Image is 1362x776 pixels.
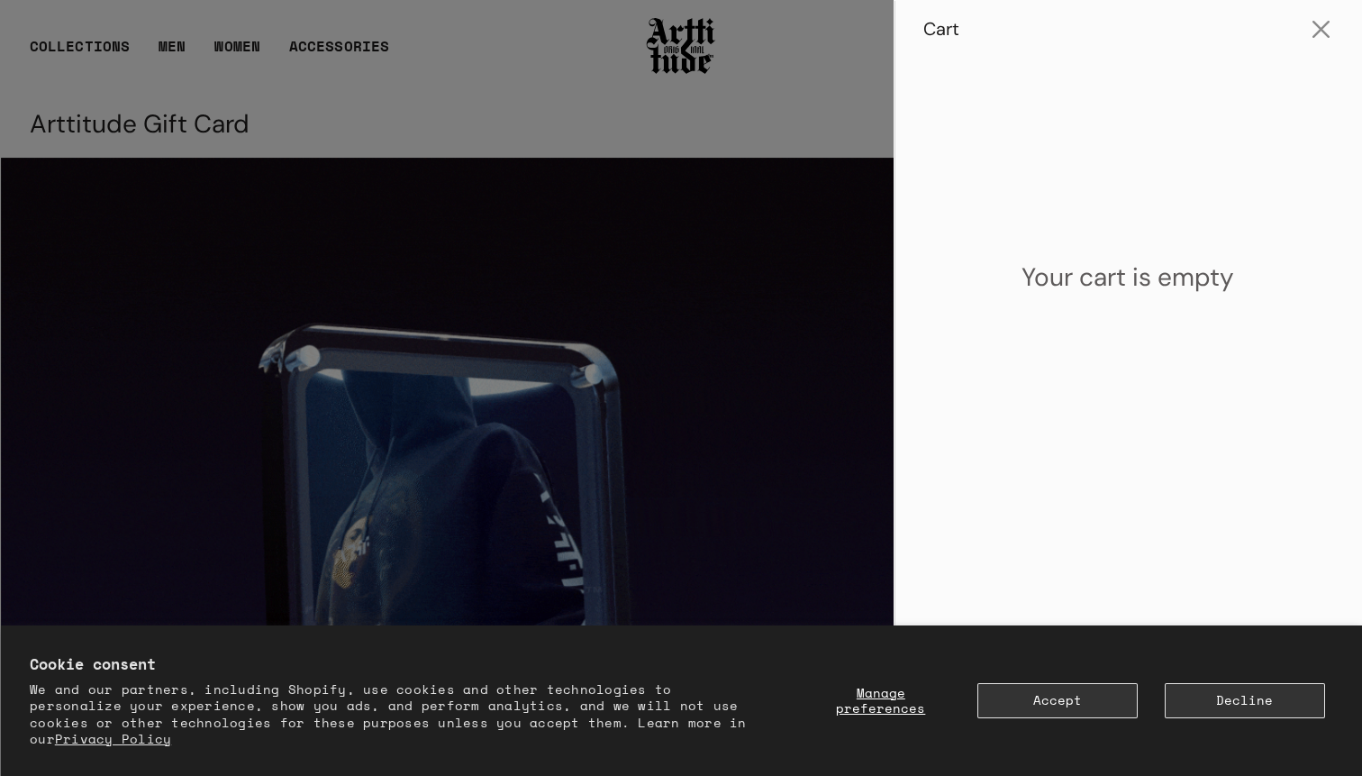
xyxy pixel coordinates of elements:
a: Privacy Policy [55,729,172,748]
p: We and our partners, including Shopify, use cookies and other technologies to personalize your ex... [30,681,747,747]
h2: Cookie consent [30,654,747,674]
button: Close cart [1300,8,1343,51]
button: Accept [977,683,1138,718]
button: Decline [1165,683,1325,718]
p: Your cart is empty [952,261,1303,294]
span: Manage preferences [836,683,925,717]
button: Manage preferences [812,683,950,718]
div: Cart [923,18,959,41]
